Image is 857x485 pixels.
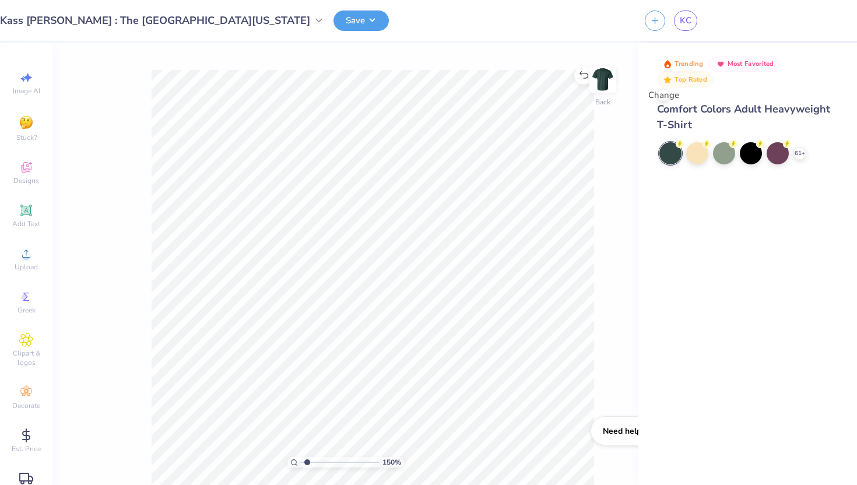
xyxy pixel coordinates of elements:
[657,102,830,132] span: Comfort Colors Adult Heavyweight T-Shirt
[591,68,614,91] img: Back
[6,349,47,367] span: Clipart & logos
[674,10,697,31] a: KC
[716,59,725,69] img: Most Favorited sort
[663,59,672,69] img: Trending sort
[675,61,703,67] span: Trending
[680,14,691,27] span: KC
[333,10,389,31] button: Save
[595,97,610,107] div: Back
[13,176,39,185] span: Designs
[16,133,37,142] span: Stuck?
[12,219,40,229] span: Add Text
[657,89,670,101] div: Change
[382,457,401,468] span: 150 %
[663,75,672,85] img: Top Rated sort
[17,305,36,315] span: Greek
[675,76,707,83] span: Top Rated
[12,444,41,454] span: Est. Price
[728,61,774,67] span: Most Favorited
[12,401,40,410] span: Decorate
[657,57,710,72] button: Badge Button
[793,147,806,160] div: 61+
[15,262,38,272] span: Upload
[17,114,35,131] img: Stuck?
[13,86,40,96] span: Image AI
[657,72,713,87] button: Badge Button
[710,57,780,72] button: Badge Button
